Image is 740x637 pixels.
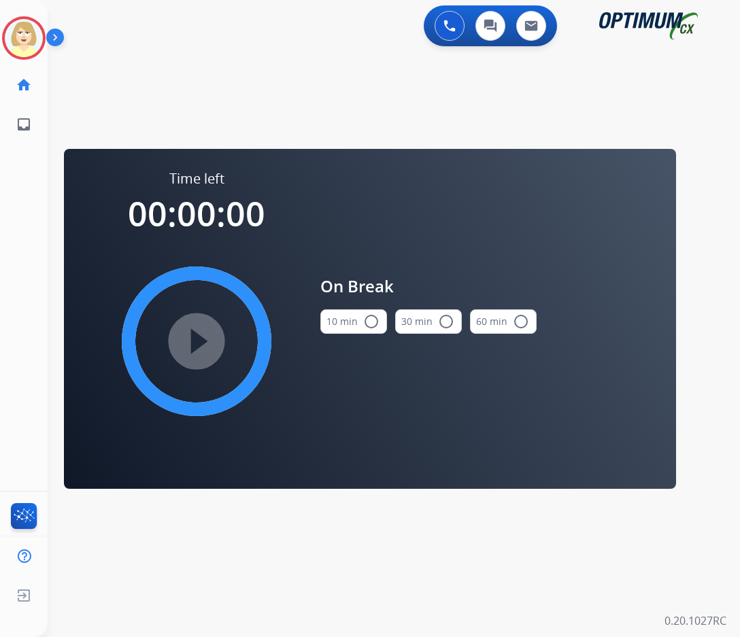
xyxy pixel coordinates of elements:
span: Time left [169,169,224,188]
p: 0.20.1027RC [665,613,726,629]
button: 10 min [320,309,387,334]
mat-icon: radio_button_unchecked [363,313,380,330]
span: 00:00:00 [128,190,265,237]
mat-icon: home [16,77,32,93]
mat-icon: radio_button_unchecked [438,313,454,330]
span: On Break [320,274,537,298]
button: 60 min [470,309,537,334]
button: 30 min [395,309,462,334]
mat-icon: radio_button_unchecked [513,313,529,330]
mat-icon: inbox [16,116,32,133]
img: avatar [5,19,43,57]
